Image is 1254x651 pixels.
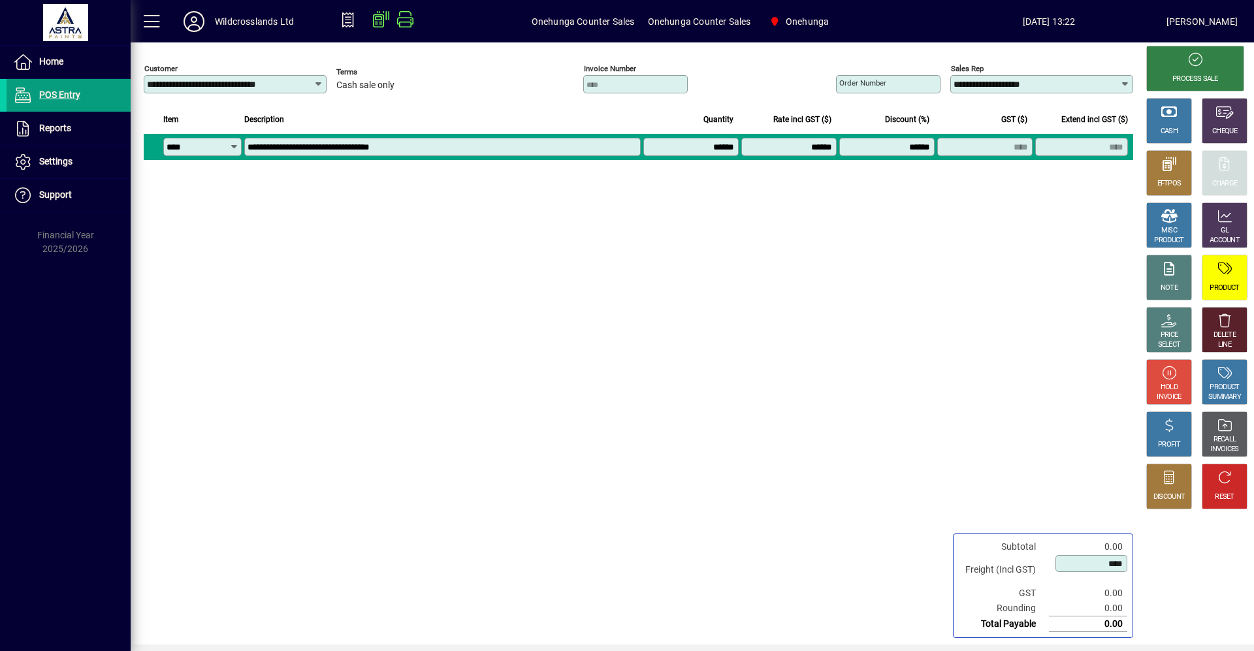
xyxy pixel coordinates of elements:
[1210,445,1238,454] div: INVOICES
[959,616,1049,632] td: Total Payable
[1212,179,1238,189] div: CHARGE
[1049,601,1127,616] td: 0.00
[1158,440,1180,450] div: PROFIT
[1215,492,1234,502] div: RESET
[336,80,394,91] span: Cash sale only
[1049,616,1127,632] td: 0.00
[39,156,72,167] span: Settings
[1157,179,1182,189] div: EFTPOS
[7,46,131,78] a: Home
[1210,383,1239,392] div: PRODUCT
[1161,226,1177,236] div: MISC
[959,539,1049,554] td: Subtotal
[173,10,215,33] button: Profile
[1158,340,1181,350] div: SELECT
[7,146,131,178] a: Settings
[7,112,131,145] a: Reports
[1214,330,1236,340] div: DELETE
[1161,127,1178,136] div: CASH
[951,64,984,73] mat-label: Sales rep
[39,89,80,100] span: POS Entry
[1221,226,1229,236] div: GL
[764,10,834,33] span: Onehunga
[39,189,72,200] span: Support
[931,11,1166,32] span: [DATE] 13:22
[1049,539,1127,554] td: 0.00
[959,586,1049,601] td: GST
[1210,283,1239,293] div: PRODUCT
[959,601,1049,616] td: Rounding
[1218,340,1231,350] div: LINE
[584,64,636,73] mat-label: Invoice number
[244,112,284,127] span: Description
[703,112,733,127] span: Quantity
[1208,392,1241,402] div: SUMMARY
[648,11,751,32] span: Onehunga Counter Sales
[959,554,1049,586] td: Freight (Incl GST)
[336,68,415,76] span: Terms
[885,112,929,127] span: Discount (%)
[39,123,71,133] span: Reports
[39,56,63,67] span: Home
[215,11,294,32] div: Wildcrosslands Ltd
[1161,383,1178,392] div: HOLD
[532,11,635,32] span: Onehunga Counter Sales
[1161,283,1178,293] div: NOTE
[144,64,178,73] mat-label: Customer
[1166,11,1238,32] div: [PERSON_NAME]
[7,179,131,212] a: Support
[773,112,831,127] span: Rate incl GST ($)
[1154,236,1183,246] div: PRODUCT
[1172,74,1218,84] div: PROCESS SALE
[1001,112,1027,127] span: GST ($)
[786,11,829,32] span: Onehunga
[1214,435,1236,445] div: RECALL
[1157,392,1181,402] div: INVOICE
[1061,112,1128,127] span: Extend incl GST ($)
[1153,492,1185,502] div: DISCOUNT
[1210,236,1240,246] div: ACCOUNT
[1049,586,1127,601] td: 0.00
[1161,330,1178,340] div: PRICE
[1212,127,1237,136] div: CHEQUE
[839,78,886,87] mat-label: Order number
[163,112,179,127] span: Item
